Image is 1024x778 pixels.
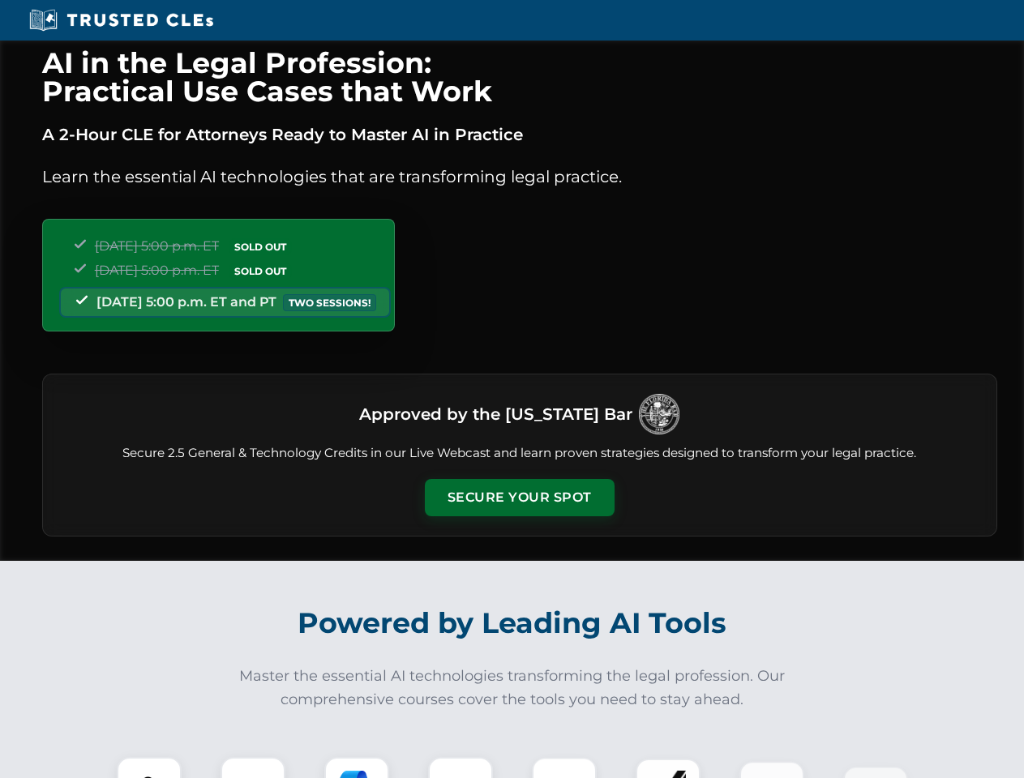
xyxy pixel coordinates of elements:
p: A 2-Hour CLE for Attorneys Ready to Master AI in Practice [42,122,997,147]
h3: Approved by the [US_STATE] Bar [359,400,632,429]
h2: Powered by Leading AI Tools [63,595,962,652]
p: Learn the essential AI technologies that are transforming legal practice. [42,164,997,190]
button: Secure Your Spot [425,479,615,516]
p: Master the essential AI technologies transforming the legal profession. Our comprehensive courses... [229,665,796,712]
img: Trusted CLEs [24,8,218,32]
p: Secure 2.5 General & Technology Credits in our Live Webcast and learn proven strategies designed ... [62,444,977,463]
span: [DATE] 5:00 p.m. ET [95,263,219,278]
span: [DATE] 5:00 p.m. ET [95,238,219,254]
span: SOLD OUT [229,238,292,255]
img: Logo [639,394,679,434]
span: SOLD OUT [229,263,292,280]
h1: AI in the Legal Profession: Practical Use Cases that Work [42,49,997,105]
